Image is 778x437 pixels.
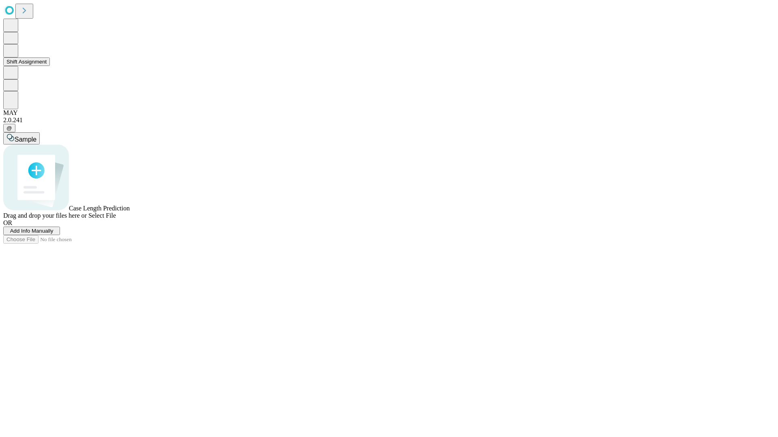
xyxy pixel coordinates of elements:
[69,205,130,212] span: Case Length Prediction
[3,117,775,124] div: 2.0.241
[6,125,12,131] span: @
[3,212,87,219] span: Drag and drop your files here or
[15,136,36,143] span: Sample
[3,132,40,144] button: Sample
[10,228,53,234] span: Add Info Manually
[3,124,15,132] button: @
[3,219,12,226] span: OR
[3,227,60,235] button: Add Info Manually
[88,212,116,219] span: Select File
[3,57,50,66] button: Shift Assignment
[3,109,775,117] div: MAY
